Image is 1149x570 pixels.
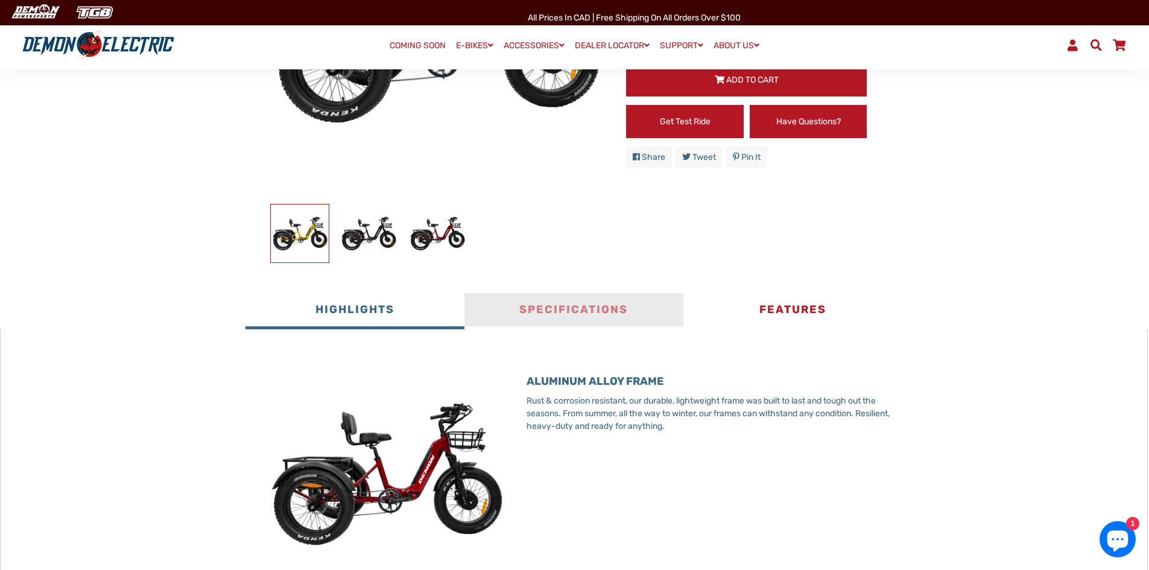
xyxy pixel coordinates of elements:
[1096,521,1139,560] inbox-online-store-chat: Shopify online store chat
[499,37,569,54] a: ACCESSORIES
[642,152,665,162] span: Share
[709,37,764,54] a: ABOUT US
[726,75,779,85] span: Add to Cart
[452,37,498,54] a: E-BIKES
[527,375,903,388] h3: ALUMINUM ALLOY FRAME
[683,293,902,329] button: Features
[6,2,64,22] img: Demon Electric
[626,63,867,97] button: Add to Cart
[571,37,654,54] a: DEALER LOCATOR
[527,394,903,432] p: Rust & corrosion resistant, our durable, lightweight frame was built to last and tough out the se...
[464,293,683,329] button: Specifications
[271,204,329,262] img: Trinity Foldable E-Trike
[656,37,707,54] a: SUPPORT
[385,37,450,54] a: COMING SOON
[18,30,179,61] img: Demon Electric logo
[245,293,464,329] button: Highlights
[626,105,744,138] a: Get Test Ride
[741,152,761,162] span: Pin it
[528,13,741,23] span: All Prices in CAD | Free shipping on all orders over $100
[70,2,119,22] img: TGB Canada
[692,152,716,162] span: Tweet
[340,204,397,262] img: Trinity Foldable E-Trike
[408,204,466,262] img: Trinity Foldable E-Trike
[750,105,867,138] a: Have Questions?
